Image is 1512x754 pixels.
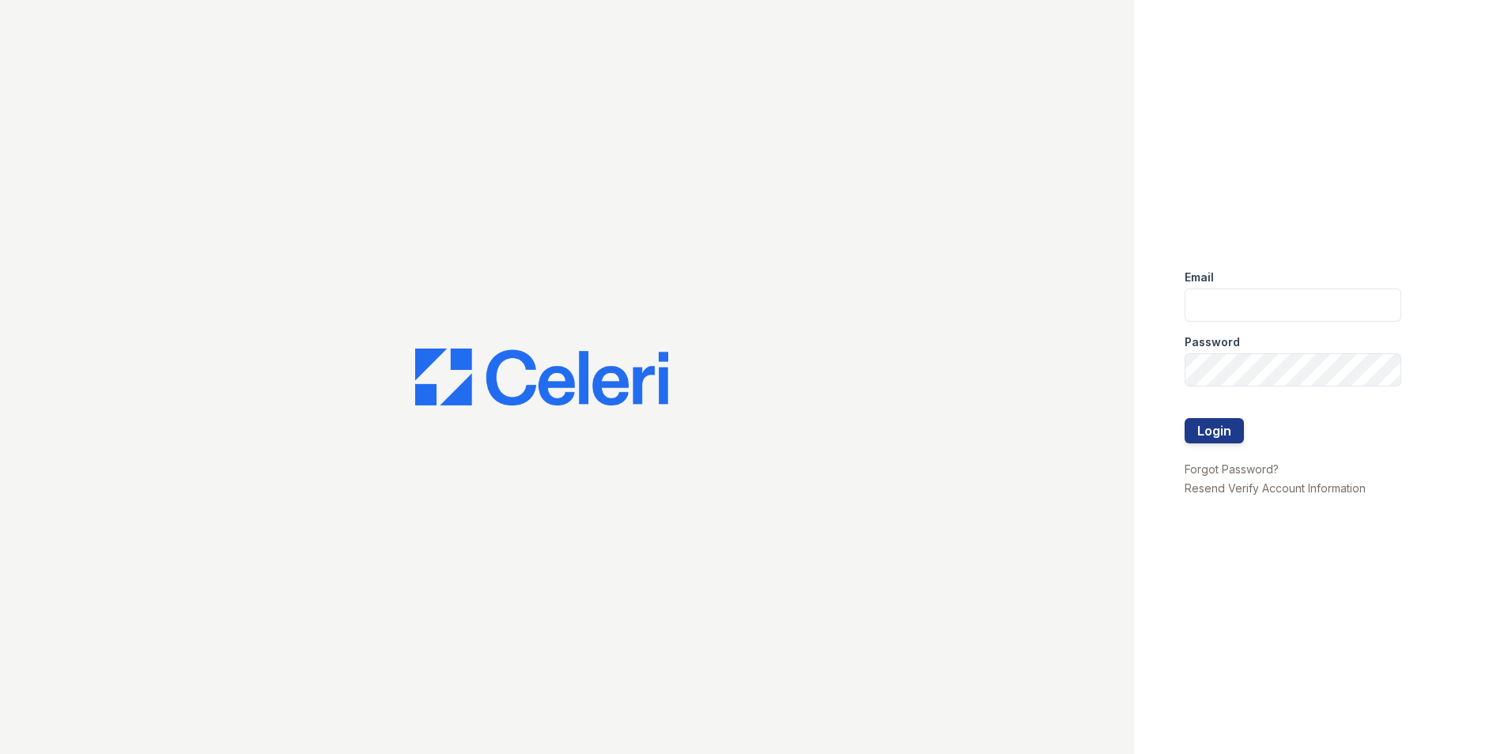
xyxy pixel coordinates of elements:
[1185,270,1214,285] label: Email
[1185,418,1244,443] button: Login
[1185,462,1279,476] a: Forgot Password?
[415,349,668,405] img: CE_Logo_Blue-a8612792a0a2168367f1c8372b55b34899dd931a85d93a1a3d3e32e68fde9ad4.png
[1185,334,1240,350] label: Password
[1185,481,1366,495] a: Resend Verify Account Information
